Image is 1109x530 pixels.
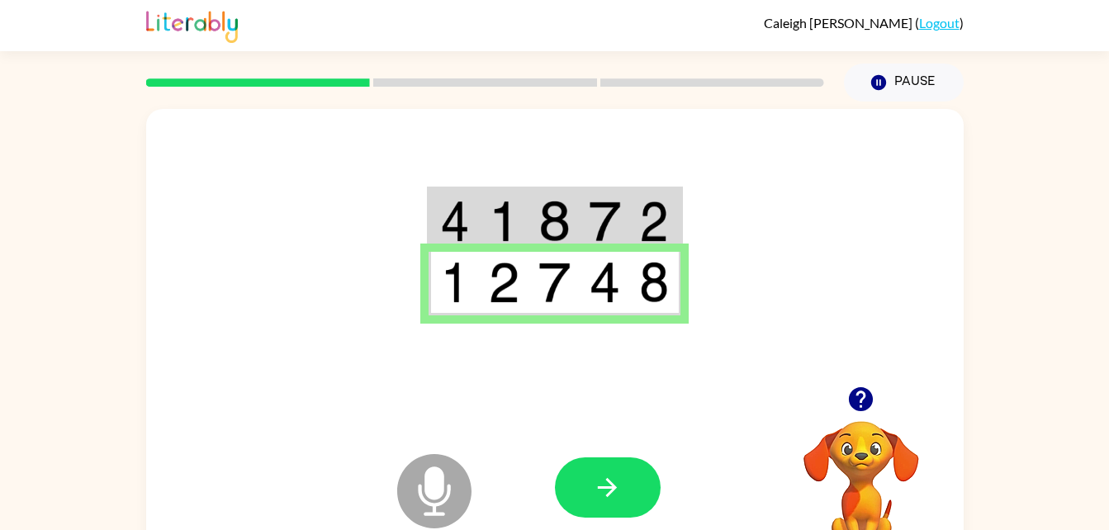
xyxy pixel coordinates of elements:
img: Literably [146,7,238,43]
img: 4 [440,201,470,242]
img: 2 [488,262,519,303]
img: 1 [440,262,470,303]
div: ( ) [764,15,964,31]
img: 7 [538,262,570,303]
img: 2 [639,201,669,242]
img: 4 [589,262,620,303]
img: 7 [589,201,620,242]
span: Caleigh [PERSON_NAME] [764,15,915,31]
img: 1 [488,201,519,242]
img: 8 [538,201,570,242]
img: 8 [639,262,669,303]
button: Pause [844,64,964,102]
a: Logout [919,15,960,31]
